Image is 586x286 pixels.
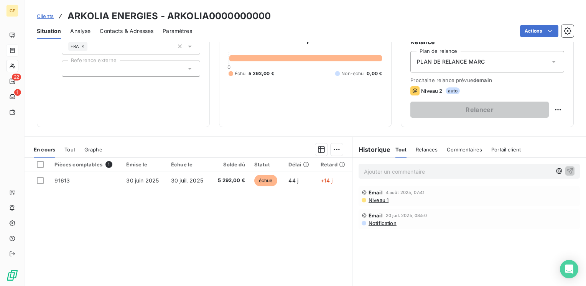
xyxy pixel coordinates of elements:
span: 1 [14,89,21,96]
span: Tout [395,146,407,153]
input: Ajouter une valeur [68,65,74,72]
div: Émise le [126,161,162,168]
span: PLAN DE RELANCE MARC [417,58,485,66]
span: Commentaires [447,146,482,153]
span: Tout [64,146,75,153]
span: Niveau 2 [421,88,442,94]
a: Clients [37,12,54,20]
h6: Historique [352,145,391,154]
span: 0 [227,64,230,70]
button: Relancer [410,102,549,118]
span: Prochaine relance prévue [410,77,564,83]
span: En cours [34,146,55,153]
a: 1 [6,90,18,103]
span: 30 juil. 2025 [171,177,203,184]
div: Pièces comptables [54,161,117,168]
span: Portail client [491,146,521,153]
span: Clients [37,13,54,19]
span: 44 j [288,177,298,184]
span: 22 [12,74,21,81]
span: auto [446,87,460,94]
span: 5 292,00 € [216,177,245,184]
span: Relances [416,146,438,153]
span: 20 juil. 2025, 08:50 [386,213,427,218]
span: demain [473,77,492,83]
span: Notification [368,220,397,226]
div: Solde dû [216,161,245,168]
span: Email [369,189,383,196]
span: Graphe [84,146,102,153]
span: Situation [37,27,61,35]
span: FRA [71,44,79,49]
span: 4 août 2025, 07:41 [386,190,425,195]
span: Contacts & Adresses [100,27,153,35]
div: GF [6,5,18,17]
span: Non-échu [341,70,364,77]
span: Paramètres [163,27,192,35]
span: 5 292,00 € [249,70,274,77]
div: Open Intercom Messenger [560,260,578,278]
span: Analyse [70,27,91,35]
h3: ARKOLIA ENERGIES - ARKOLIA0000000000 [67,9,271,23]
span: échue [254,175,277,186]
div: Échue le [171,161,206,168]
span: 30 juin 2025 [126,177,159,184]
input: Ajouter une valeur [87,43,94,50]
div: Délai [288,161,311,168]
span: 91613 [54,177,70,184]
div: Statut [254,161,280,168]
div: Retard [321,161,347,168]
span: +14 j [321,177,333,184]
span: 0,00 € [367,70,382,77]
img: Logo LeanPay [6,269,18,281]
a: 22 [6,75,18,87]
span: 1 [105,161,112,168]
span: Échu [235,70,246,77]
span: Email [369,212,383,219]
button: Actions [520,25,558,37]
span: Niveau 1 [368,197,388,203]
